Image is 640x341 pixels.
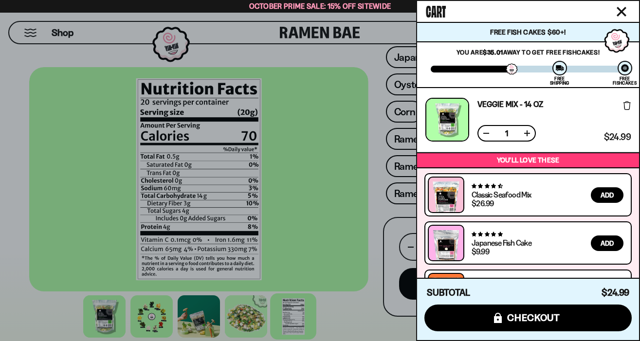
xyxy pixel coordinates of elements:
[472,248,489,255] div: $9.99
[472,199,494,207] div: $26.99
[424,305,632,331] button: checkout
[472,190,531,199] a: Classic Seafood Mix
[550,76,569,85] div: Free Shipping
[472,238,531,248] a: Japanese Fish Cake
[490,28,566,36] span: Free Fish Cakes $60+!
[604,133,631,142] span: $24.99
[601,240,614,247] span: Add
[602,287,629,298] span: $24.99
[472,183,502,189] span: 4.68 stars
[613,76,637,85] div: Free Fishcakes
[591,235,623,251] button: Add
[507,312,560,323] span: checkout
[477,100,543,108] a: Veggie Mix - 14 OZ
[483,48,503,56] strong: $35.01
[499,129,514,137] span: 1
[431,48,625,56] p: You are away to get Free Fishcakes!
[614,4,629,19] button: Close cart
[426,0,446,20] span: Cart
[591,187,623,203] button: Add
[249,1,391,11] span: October Prime Sale: 15% off Sitewide
[601,192,614,198] span: Add
[427,288,470,298] h4: Subtotal
[472,231,502,237] span: 4.77 stars
[420,156,637,165] p: You’ll love these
